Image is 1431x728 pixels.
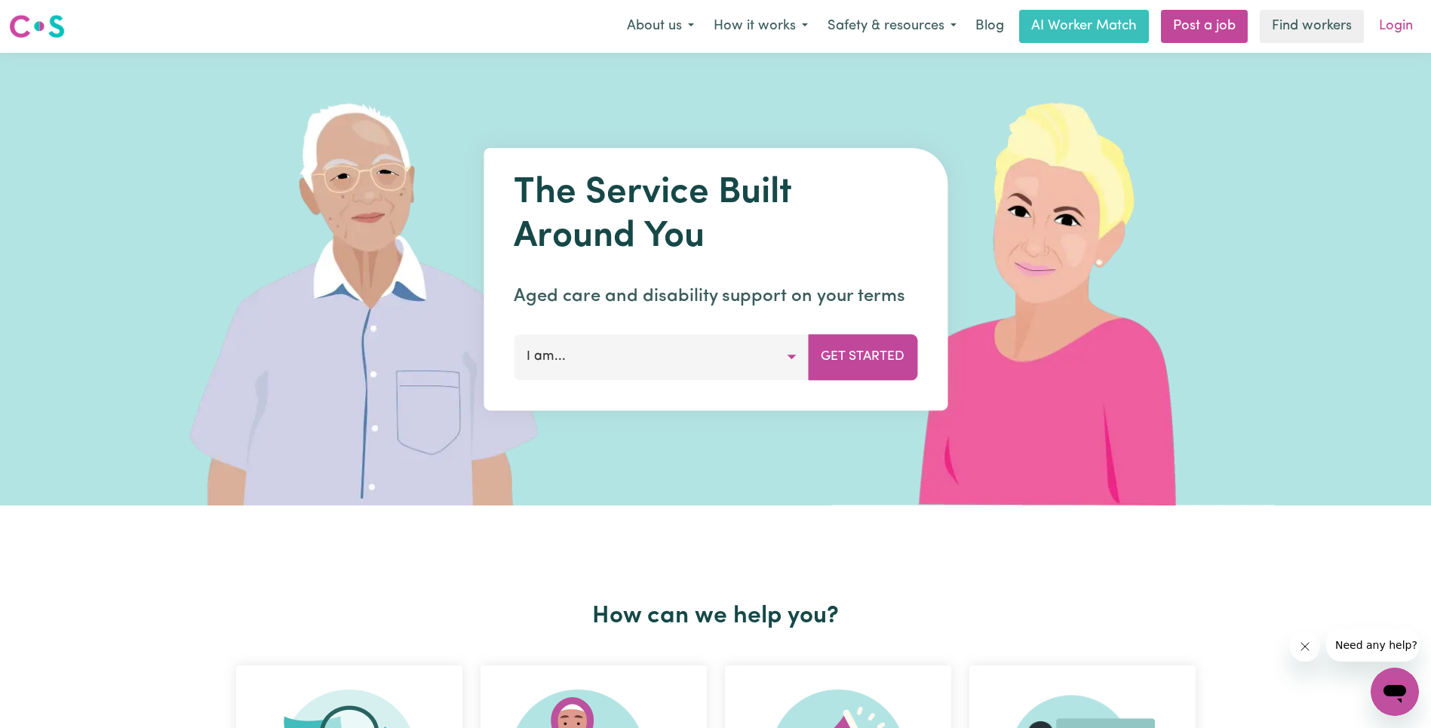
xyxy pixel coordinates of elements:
button: Safety & resources [818,11,966,42]
a: Find workers [1260,10,1364,43]
a: Careseekers logo [9,9,65,44]
p: Aged care and disability support on your terms [514,283,917,310]
h1: The Service Built Around You [514,172,917,259]
a: Blog [966,10,1013,43]
img: Careseekers logo [9,13,65,40]
button: How it works [704,11,818,42]
button: I am... [514,334,809,379]
iframe: Message from company [1326,628,1419,662]
a: AI Worker Match [1019,10,1149,43]
h2: How can we help you? [227,602,1205,631]
a: Post a job [1161,10,1248,43]
iframe: Button to launch messaging window [1371,668,1419,716]
a: Login [1370,10,1422,43]
iframe: Close message [1290,631,1320,662]
button: About us [617,11,704,42]
button: Get Started [808,334,917,379]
